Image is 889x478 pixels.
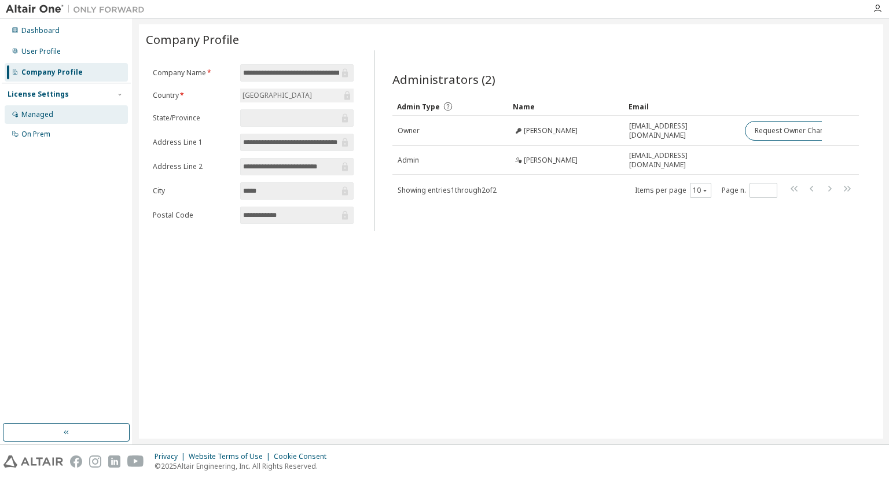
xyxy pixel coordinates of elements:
[155,452,189,461] div: Privacy
[189,452,274,461] div: Website Terms of Use
[6,3,150,15] img: Altair One
[241,89,314,102] div: [GEOGRAPHIC_DATA]
[127,455,144,468] img: youtube.svg
[153,162,233,171] label: Address Line 2
[153,68,233,78] label: Company Name
[398,156,419,165] span: Admin
[629,97,735,116] div: Email
[3,455,63,468] img: altair_logo.svg
[629,122,734,140] span: [EMAIL_ADDRESS][DOMAIN_NAME]
[722,183,777,198] span: Page n.
[153,138,233,147] label: Address Line 1
[513,97,619,116] div: Name
[8,90,69,99] div: License Settings
[745,121,843,141] button: Request Owner Change
[274,452,333,461] div: Cookie Consent
[392,71,495,87] span: Administrators (2)
[397,102,440,112] span: Admin Type
[21,110,53,119] div: Managed
[635,183,711,198] span: Items per page
[240,89,354,102] div: [GEOGRAPHIC_DATA]
[153,186,233,196] label: City
[21,68,83,77] div: Company Profile
[524,156,578,165] span: [PERSON_NAME]
[89,455,101,468] img: instagram.svg
[21,130,50,139] div: On Prem
[153,91,233,100] label: Country
[398,126,420,135] span: Owner
[108,455,120,468] img: linkedin.svg
[155,461,333,471] p: © 2025 Altair Engineering, Inc. All Rights Reserved.
[398,185,497,195] span: Showing entries 1 through 2 of 2
[629,151,734,170] span: [EMAIL_ADDRESS][DOMAIN_NAME]
[21,26,60,35] div: Dashboard
[524,126,578,135] span: [PERSON_NAME]
[693,186,708,195] button: 10
[70,455,82,468] img: facebook.svg
[146,31,239,47] span: Company Profile
[153,211,233,220] label: Postal Code
[153,113,233,123] label: State/Province
[21,47,61,56] div: User Profile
